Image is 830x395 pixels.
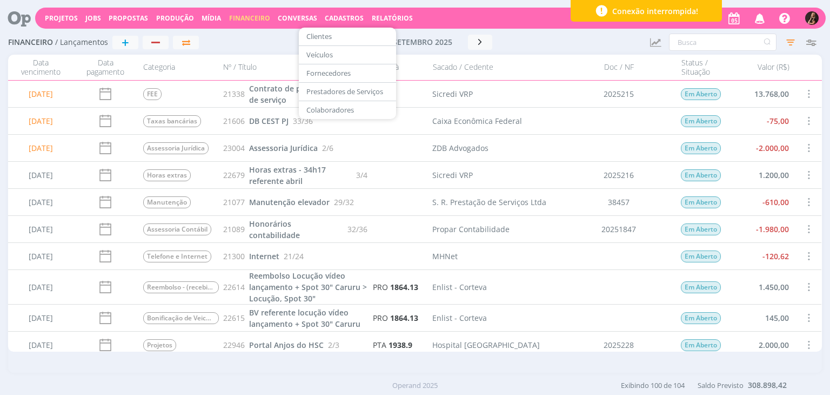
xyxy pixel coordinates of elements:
div: [DATE] [8,81,73,107]
b: 1864.13 [391,313,419,323]
a: Jobs [85,14,101,23]
div: [DATE] [8,216,73,242]
div: Status / Situação [676,58,730,77]
span: Horas extras - 34h17 referente abril [249,164,326,186]
button: Financeiro [226,14,273,23]
span: Em Aberto [681,223,721,235]
div: -120,62 [730,243,795,269]
span: Propostas [109,14,148,23]
span: Projetos [143,339,176,351]
span: 23004 [223,142,245,154]
div: S. R. Prestação de Serviços Ltda [433,196,547,208]
button: Conversas [275,14,320,23]
span: Taxas bancárias [143,115,201,127]
b: 308.898,42 [748,380,787,390]
img: L [805,11,819,25]
div: -75,00 [730,108,795,134]
div: [DATE] [8,108,73,134]
div: 2025228 [563,332,676,358]
span: Honorários contabilidade [249,219,300,240]
span: FEE [143,88,162,100]
a: PRO1864.13 [373,281,419,293]
span: 33/36 [293,115,313,127]
div: 1.450,00 [730,270,795,304]
div: Data vencimento [8,58,73,77]
span: 21077 [223,196,245,208]
button: Colaboradores [299,101,396,119]
div: [DATE] [8,305,73,331]
span: 21606 [223,115,245,127]
span: Em Aberto [681,339,721,351]
span: DB CEST PJ [249,116,289,126]
button: Projetos [42,14,81,23]
span: 21089 [223,223,245,235]
a: Horas extras - 34h17 referente abril [249,164,352,187]
div: ZDB Advogados [433,142,489,154]
button: Clientes [299,28,396,46]
span: Nº / Título [223,63,257,72]
div: Enlist - Corteva [433,281,487,293]
a: Relatórios [372,14,413,23]
div: [DATE] [8,270,73,304]
a: Clientes [302,28,393,45]
a: Contrato de prestação de serviço [249,83,343,106]
a: Prestadores de Serviços [302,83,393,100]
button: Mídia [198,14,224,23]
span: 21338 [223,88,245,100]
a: Veículos [302,47,393,63]
span: Em Aberto [681,115,721,127]
div: Enlist - Corteva [433,312,487,324]
div: [DATE] [8,162,73,188]
a: DB CEST PJ [249,115,289,127]
span: setembro 2025 [393,37,452,47]
div: 38457 [563,189,676,215]
span: Em Aberto [681,142,721,154]
div: 2.000,00 [730,332,795,358]
span: 21300 [223,251,245,262]
button: Produção [153,14,197,23]
span: Saldo Previsto [698,380,744,390]
a: Manutenção elevador [249,196,330,208]
span: Financeiro [229,14,270,23]
span: 2/3 [328,339,339,351]
span: Em Aberto [681,169,721,181]
div: Valor (R$) [730,58,795,77]
div: Data pagamento [73,58,138,77]
div: 13.768,00 [730,81,795,107]
button: Jobs [82,14,104,23]
div: [DATE] [8,243,73,269]
span: Horas extras [143,169,191,181]
div: -1.980,00 [730,216,795,242]
span: Manutenção elevador [249,197,330,207]
div: -2.000,00 [730,135,795,161]
button: Propostas [105,14,151,23]
a: Portal Anjos do HSC [249,339,324,351]
span: 22946 [223,339,245,351]
a: Conversas [278,14,317,23]
div: Doc / NF [563,58,676,77]
div: Sicredi VRP [433,169,473,181]
a: PRO1864.13 [373,312,419,324]
b: 1864.13 [391,282,419,292]
span: Contrato de prestação de serviço [249,83,333,105]
div: Caixa Econômica Federal [433,115,523,127]
span: Em Aberto [681,281,721,293]
span: Reembolso - (recebimento) [143,281,219,293]
a: Internet [249,251,279,262]
span: Assessoria Contábil [143,223,211,235]
span: / Lançamentos [55,38,108,47]
b: 1938.9 [389,340,413,350]
span: Em Aberto [681,251,721,262]
button: CadastrosClientesVeículosFornecedoresPrestadores de ServiçosColaboradores [322,14,367,23]
button: setembro 2025 [377,35,468,50]
div: [DATE] [8,332,73,358]
input: Busca [669,34,777,51]
div: [DATE] [8,189,73,215]
span: Internet [249,251,279,261]
div: -610,00 [730,189,795,215]
span: Bonificação de Veiculação [143,312,219,324]
span: Telefone e Internet [143,251,211,262]
span: Assessoria Jurídica [249,143,318,153]
div: Relac. à [368,58,427,77]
